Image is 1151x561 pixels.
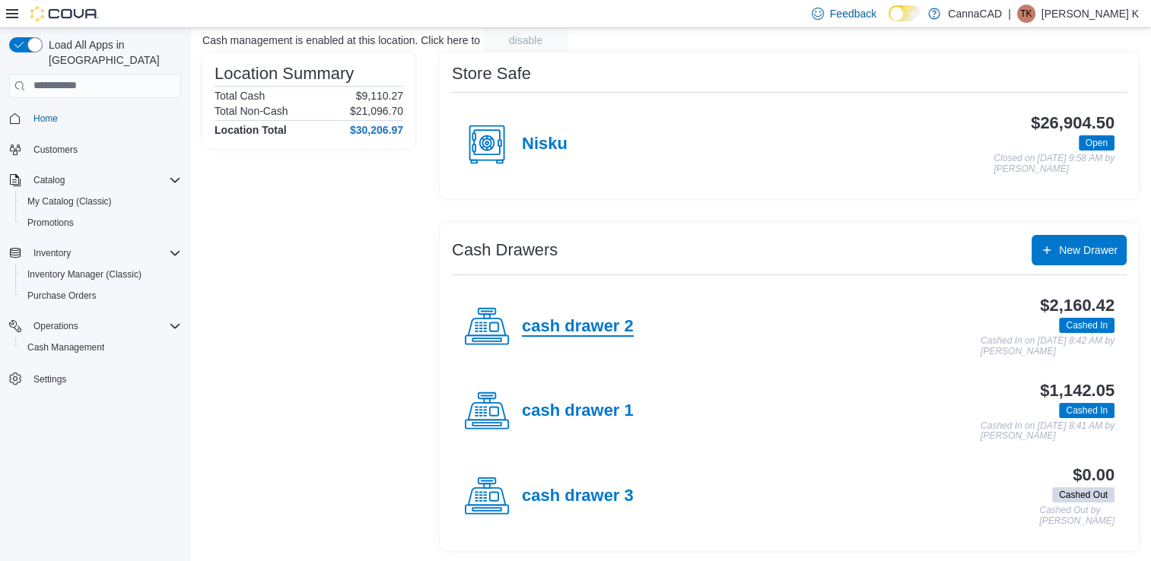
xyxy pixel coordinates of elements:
span: Cashed Out [1052,487,1114,502]
button: Catalog [27,171,71,189]
span: Settings [33,373,66,385]
a: Customers [27,141,84,159]
button: Catalog [3,170,187,191]
a: Home [27,109,64,128]
span: Settings [27,369,181,388]
h3: Location Summary [215,65,354,83]
h4: Location Total [215,124,287,136]
h4: Nisku [522,135,568,154]
span: Cashed In [1059,403,1114,418]
a: My Catalog (Classic) [21,192,118,211]
a: Inventory Manager (Classic) [21,265,148,284]
nav: Complex example [9,101,181,429]
span: Catalog [27,171,181,189]
span: Operations [27,317,181,335]
span: Cashed In [1059,318,1114,333]
h4: cash drawer 1 [522,401,634,421]
p: $9,110.27 [356,90,403,102]
span: Open [1086,136,1108,150]
a: Purchase Orders [21,287,103,305]
h3: $0.00 [1073,466,1114,484]
span: disable [509,33,542,48]
h3: $1,142.05 [1040,382,1114,400]
span: My Catalog (Classic) [21,192,181,211]
p: CannaCAD [948,5,1002,23]
span: Home [33,113,58,125]
span: Open [1079,135,1114,151]
span: Home [27,109,181,128]
span: Operations [33,320,78,332]
button: Operations [27,317,84,335]
span: New Drawer [1059,242,1118,258]
a: Settings [27,370,72,388]
h3: Cash Drawers [452,241,558,259]
h6: Total Cash [215,90,265,102]
input: Dark Mode [889,5,920,21]
h3: $2,160.42 [1040,296,1114,315]
a: Cash Management [21,338,110,357]
span: Inventory [27,244,181,262]
span: Cashed In [1066,319,1108,332]
span: Feedback [830,6,876,21]
div: Tricia K [1017,5,1035,23]
button: Customers [3,138,187,160]
button: disable [483,28,568,52]
button: Inventory [3,242,187,264]
h3: $26,904.50 [1031,114,1114,132]
p: | [1008,5,1011,23]
img: Cova [30,6,99,21]
p: [PERSON_NAME] K [1041,5,1139,23]
h4: $30,206.97 [350,124,403,136]
p: Cashed In on [DATE] 8:41 AM by [PERSON_NAME] [981,421,1114,442]
button: Inventory [27,244,77,262]
span: Customers [27,140,181,159]
h4: cash drawer 3 [522,487,634,506]
button: Operations [3,315,187,337]
button: Purchase Orders [15,285,187,306]
button: Inventory Manager (Classic) [15,264,187,285]
a: Promotions [21,214,80,232]
button: Promotions [15,212,187,233]
h6: Total Non-Cash [215,105,288,117]
button: Cash Management [15,337,187,358]
h3: Store Safe [452,65,531,83]
span: Inventory Manager (Classic) [27,268,141,280]
span: Catalog [33,174,65,186]
span: Customers [33,144,78,156]
p: Cashed Out by [PERSON_NAME] [1039,506,1114,526]
span: Inventory Manager (Classic) [21,265,181,284]
p: Cashed In on [DATE] 8:42 AM by [PERSON_NAME] [981,336,1114,357]
button: Home [3,107,187,129]
span: Inventory [33,247,71,259]
span: Purchase Orders [27,290,97,302]
span: Cashed Out [1059,488,1108,502]
h4: cash drawer 2 [522,317,634,337]
p: Cash management is enabled at this location. Click here to [202,34,480,46]
span: My Catalog (Classic) [27,195,112,208]
button: Settings [3,367,187,389]
span: Load All Apps in [GEOGRAPHIC_DATA] [43,37,181,68]
span: Cashed In [1066,404,1108,417]
span: Promotions [21,214,181,232]
span: Promotions [27,217,74,229]
p: Closed on [DATE] 9:58 AM by [PERSON_NAME] [994,154,1114,174]
button: New Drawer [1032,235,1127,265]
button: My Catalog (Classic) [15,191,187,212]
span: Cash Management [21,338,181,357]
span: TK [1020,5,1032,23]
span: Purchase Orders [21,287,181,305]
span: Cash Management [27,341,104,353]
p: $21,096.70 [350,105,403,117]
